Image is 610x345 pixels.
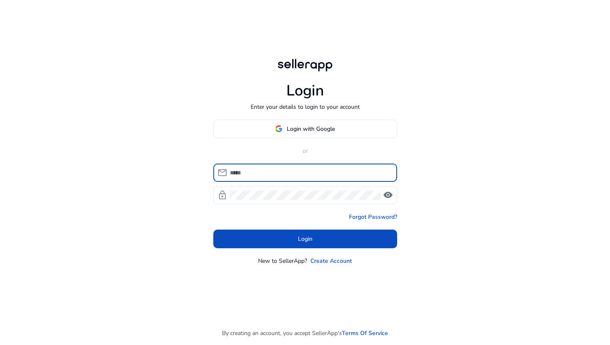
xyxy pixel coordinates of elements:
h1: Login [286,82,324,100]
span: lock [217,190,227,200]
a: Terms Of Service [342,329,388,338]
p: Enter your details to login to your account [251,103,360,111]
a: Create Account [310,257,352,265]
span: Login with Google [287,125,335,133]
p: or [213,147,397,155]
span: mail [217,168,227,178]
img: google-logo.svg [275,125,283,132]
a: Forgot Password? [349,213,397,221]
span: visibility [383,190,393,200]
button: Login [213,230,397,248]
span: Login [298,235,312,243]
button: Login with Google [213,120,397,138]
p: New to SellerApp? [258,257,307,265]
